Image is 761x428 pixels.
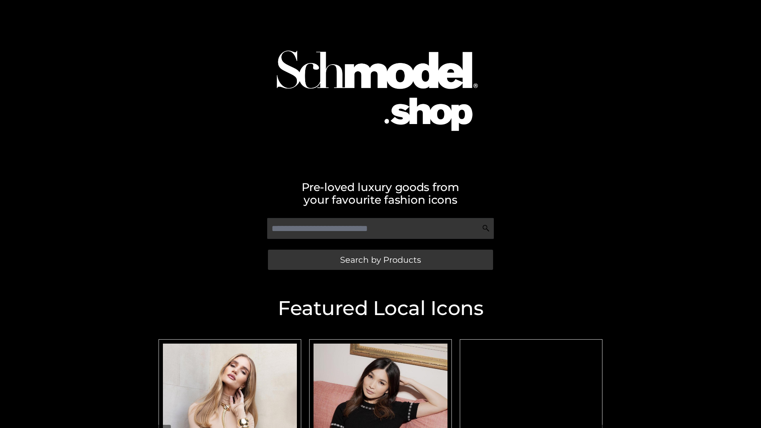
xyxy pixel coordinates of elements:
[155,181,606,206] h2: Pre-loved luxury goods from your favourite fashion icons
[340,256,421,264] span: Search by Products
[155,298,606,318] h2: Featured Local Icons​
[482,224,490,232] img: Search Icon
[268,250,493,270] a: Search by Products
